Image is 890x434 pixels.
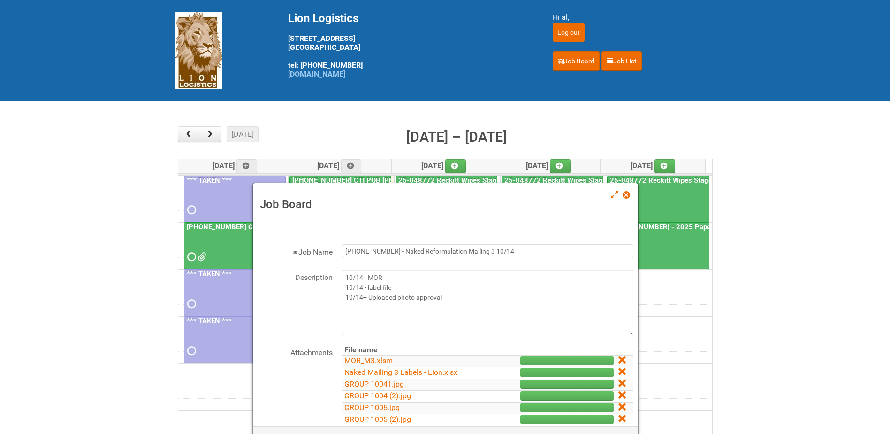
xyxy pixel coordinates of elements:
[344,391,411,400] a: GROUP 1004 (2).jpg
[550,159,571,173] a: Add an event
[258,244,333,258] label: Job Name
[317,161,362,170] span: [DATE]
[396,176,497,223] a: 25-048772 Reckitt Wipes Stage 4 - blinding/labeling day
[236,159,257,173] a: Add an event
[175,12,222,89] img: Lion Logistics
[526,161,571,170] span: [DATE]
[607,176,709,223] a: 25-048772 Reckitt Wipes Stage 4 - blinding/labeling day
[175,46,222,54] a: Lion Logistics
[187,348,194,354] span: Requested
[608,176,792,185] a: 25-048772 Reckitt Wipes Stage 4 - blinding/labeling day
[553,51,600,71] a: Job Board
[227,126,259,142] button: [DATE]
[421,161,466,170] span: [DATE]
[258,270,333,283] label: Description
[502,176,687,185] a: 25-048772 Reckitt Wipes Stage 4 - blinding/labeling day
[344,368,457,377] a: Naked Mailing 3 Labels - Lion.xlsx
[288,70,345,78] a: [DOMAIN_NAME]
[601,51,642,71] a: Job List
[342,345,482,356] th: File name
[187,254,194,260] span: Requested
[289,176,391,223] a: [PHONE_NUMBER] CTI PQB [PERSON_NAME] Real US - blinding day
[342,270,633,335] textarea: 10/14 - MOR 10/14 - label file 10/14-- Uploaded photo approval
[631,161,675,170] span: [DATE]
[288,12,529,78] div: [STREET_ADDRESS] [GEOGRAPHIC_DATA] tel: [PHONE_NUMBER]
[396,176,581,185] a: 25-048772 Reckitt Wipes Stage 4 - blinding/labeling day
[344,415,411,424] a: GROUP 1005 (2).jpg
[654,159,675,173] a: Add an event
[344,403,400,412] a: GROUP 1005.jpg
[185,223,404,231] a: [PHONE_NUMBER] CTI PQB [PERSON_NAME] Real US - blinding day
[406,126,507,148] h2: [DATE] – [DATE]
[553,12,715,23] div: Hi al,
[553,23,585,42] input: Log out
[288,12,358,25] span: Lion Logistics
[213,161,257,170] span: [DATE]
[445,159,466,173] a: Add an event
[187,207,194,213] span: Requested
[198,254,204,260] span: Front Label KRAFT batch 2 (02.26.26) - code AZ05 use 2nd.docx Front Label KRAFT batch 2 (02.26.26...
[344,380,404,388] a: GROUP 10041.jpg
[502,176,603,223] a: 25-048772 Reckitt Wipes Stage 4 - blinding/labeling day
[344,356,393,365] a: MOR_M3.xlsm
[187,301,194,307] span: Requested
[290,176,510,185] a: [PHONE_NUMBER] CTI PQB [PERSON_NAME] Real US - blinding day
[341,159,362,173] a: Add an event
[258,345,333,358] label: Attachments
[607,222,709,269] a: [PHONE_NUMBER] - 2025 Paper Towel Landscape - Packing Day
[184,222,286,269] a: [PHONE_NUMBER] CTI PQB [PERSON_NAME] Real US - blinding day
[260,197,631,211] h3: Job Board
